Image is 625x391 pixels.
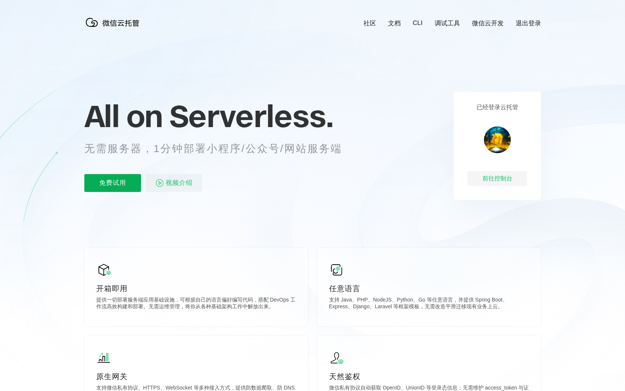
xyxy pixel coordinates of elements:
[388,19,401,28] a: 文档
[96,371,296,382] p: 原生网关
[472,19,504,28] a: 微信云开发
[413,19,422,27] a: CLI
[84,141,356,156] p: 无需服务器，1分钟部署小程序/公众号/网站服务端
[84,174,141,192] p: 免费试用
[96,283,296,294] p: 开箱即用
[96,297,296,312] p: 提供一切部署服务端应用基础设施，可根据自己的语言偏好编写代码，搭配 DevOps 工作流高效构建和部署。无需运维管理，将你从各种基础架构工作中解放出来。
[435,19,460,28] a: 调试工具
[468,171,527,186] div: 前往控制台
[476,104,518,111] p: 已经登录云托管
[166,174,193,192] span: 视频介绍
[84,25,144,31] a: 微信云托管
[169,97,333,135] span: Serverless.
[329,297,529,312] p: 支持 Java、PHP、NodeJS、Python、Go 等任意语言，并提供 Spring Boot、Express、Django、Laravel 等框架模板，无需改造平滑迁移现有业务上云。
[363,19,376,28] a: 社区
[84,97,162,135] span: All on
[329,283,529,294] p: 任意语言
[329,371,529,382] p: 天然鉴权
[84,15,144,30] img: 微信云托管
[516,19,541,28] a: 退出登录
[155,179,164,187] img: video_play.svg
